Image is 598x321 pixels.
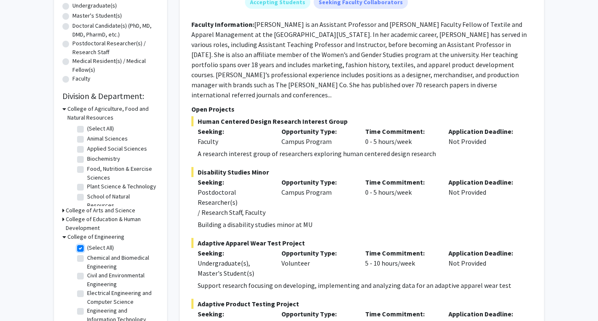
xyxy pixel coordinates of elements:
p: Seeking: [198,248,269,258]
label: Faculty [72,74,90,83]
div: Postdoctoral Researcher(s) / Research Staff, Faculty [198,187,269,217]
h3: College of Engineering [67,232,124,241]
div: Not Provided [442,177,526,217]
p: Opportunity Type: [281,126,353,136]
label: (Select All) [87,243,114,252]
span: Adaptive Product Testing Project [191,299,532,309]
div: Campus Program [275,126,359,146]
p: Time Commitment: [365,126,436,136]
div: Not Provided [442,126,526,146]
div: Faculty [198,136,269,146]
b: Faculty Information: [191,20,254,29]
label: Civil and Environmental Engineering [87,271,157,289]
label: Postdoctoral Researcher(s) / Research Staff [72,39,159,57]
p: Seeking: [198,126,269,136]
label: Master's Student(s) [72,11,122,20]
h2: Division & Department: [62,91,159,101]
h3: College of Education & Human Development [66,215,159,232]
label: School of Natural Resources [87,192,157,210]
div: 0 - 5 hours/week [359,177,443,217]
p: Building a disability studies minor at MU [198,219,532,230]
div: Undergraduate(s), Master's Student(s) [198,258,269,278]
p: Application Deadline: [448,126,520,136]
fg-read-more: [PERSON_NAME] is an Assistant Professor and [PERSON_NAME] Faculty Fellow of Textile and Apparel M... [191,20,527,99]
label: Applied Social Sciences [87,144,147,153]
div: Volunteer [275,248,359,278]
div: Not Provided [442,248,526,278]
label: Doctoral Candidate(s) (PhD, MD, DMD, PharmD, etc.) [72,21,159,39]
label: Biochemistry [87,154,120,163]
label: Electrical Engineering and Computer Science [87,289,157,306]
label: (Select All) [87,124,114,133]
label: Chemical and Biomedical Engineering [87,253,157,271]
label: Undergraduate(s) [72,1,117,10]
span: Disability Studies Minor [191,167,532,177]
span: Human Centered Design Research Interest Group [191,116,532,126]
iframe: Chat [6,283,36,315]
div: 0 - 5 hours/week [359,126,443,146]
p: Time Commitment: [365,309,436,319]
h3: College of Arts and Science [66,206,135,215]
p: Seeking: [198,309,269,319]
p: A research interest group of researchers exploring human centered design research [198,149,532,159]
label: Plant Science & Technology [87,182,156,191]
p: Time Commitment: [365,177,436,187]
p: Support research focusing on developing, implementing and analyzing data for an adaptive apparel ... [198,280,532,290]
p: Opportunity Type: [281,177,353,187]
div: Campus Program [275,177,359,217]
p: Open Projects [191,104,532,114]
p: Time Commitment: [365,248,436,258]
p: Opportunity Type: [281,248,353,258]
label: Animal Sciences [87,134,128,143]
p: Opportunity Type: [281,309,353,319]
label: Food, Nutrition & Exercise Sciences [87,164,157,182]
p: Application Deadline: [448,309,520,319]
p: Application Deadline: [448,248,520,258]
div: 5 - 10 hours/week [359,248,443,278]
span: Adaptive Apparel Wear Test Project [191,238,532,248]
p: Seeking: [198,177,269,187]
p: Application Deadline: [448,177,520,187]
label: Medical Resident(s) / Medical Fellow(s) [72,57,159,74]
h3: College of Agriculture, Food and Natural Resources [67,104,159,122]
